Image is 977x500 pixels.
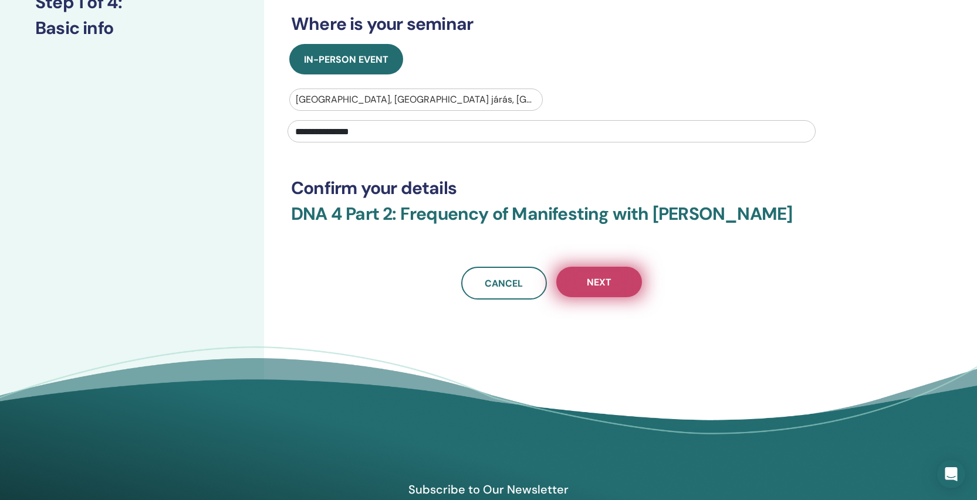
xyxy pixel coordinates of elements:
[353,482,624,497] h4: Subscribe to Our Newsletter
[556,267,642,297] button: Next
[291,13,812,35] h3: Where is your seminar
[461,267,547,300] a: Cancel
[304,53,388,66] span: In-Person Event
[291,203,812,239] h3: DNA 4 Part 2: Frequency of Manifesting with [PERSON_NAME]
[937,460,965,488] div: Open Intercom Messenger
[587,276,611,288] span: Next
[485,277,523,290] span: Cancel
[291,178,812,199] h3: Confirm your details
[35,18,229,39] h3: Basic info
[289,44,403,74] button: In-Person Event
